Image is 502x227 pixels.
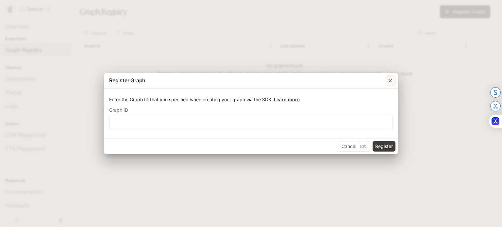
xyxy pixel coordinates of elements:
p: Esc [359,143,367,150]
p: Graph ID [109,108,128,112]
p: Register Graph [109,76,145,84]
p: Enter the Graph ID that you specified when creating your graph via the SDK. [109,96,393,103]
a: Learn more [274,97,300,102]
button: Register [373,141,395,152]
button: CancelEsc [339,141,370,152]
